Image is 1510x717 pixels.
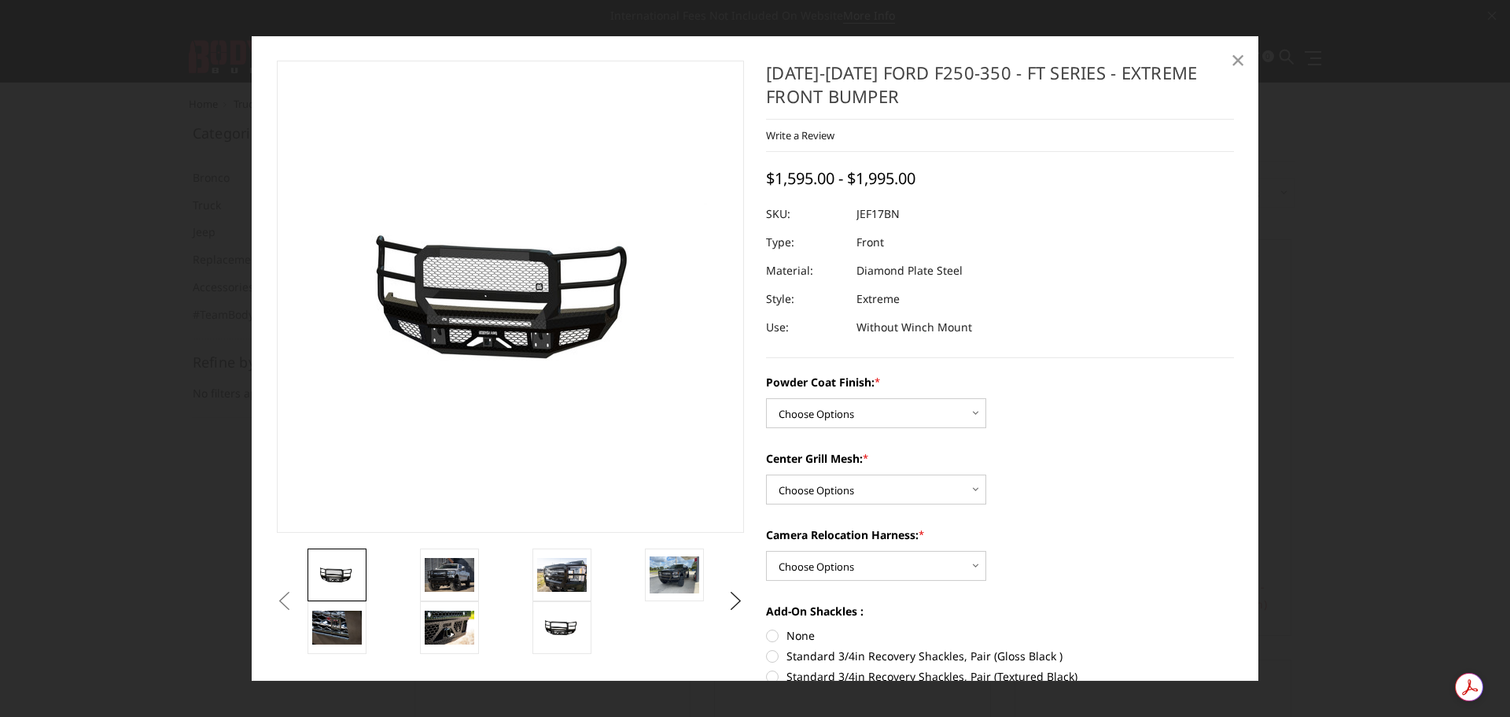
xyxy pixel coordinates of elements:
[856,200,900,228] dd: JEF17BN
[766,627,1234,644] label: None
[766,257,845,285] dt: Material:
[766,200,845,228] dt: SKU:
[766,668,1234,685] label: Standard 3/4in Recovery Shackles, Pair (Textured Black)
[856,313,972,342] dd: Without Winch Mount
[724,589,748,613] button: Next
[1225,47,1250,72] a: Close
[312,564,362,587] img: 2017-2022 Ford F250-350 - FT Series - Extreme Front Bumper
[766,313,845,342] dt: Use:
[766,374,1234,390] label: Powder Coat Finish:
[766,228,845,257] dt: Type:
[1431,641,1510,717] iframe: Chat Widget
[766,648,1234,664] label: Standard 3/4in Recovery Shackles, Pair (Gloss Black )
[856,228,884,257] dd: Front
[425,559,474,592] img: 2017-2022 Ford F250-350 - FT Series - Extreme Front Bumper
[766,128,834,142] a: Write a Review
[273,589,296,613] button: Previous
[537,616,587,640] img: 2017-2022 Ford F250-350 - FT Series - Extreme Front Bumper
[766,285,845,313] dt: Style:
[766,168,915,189] span: $1,595.00 - $1,995.00
[766,603,1234,619] label: Add-On Shackles :
[856,285,900,313] dd: Extreme
[1231,43,1245,76] span: ×
[766,527,1234,543] label: Camera Relocation Harness:
[650,556,699,593] img: 2017-2022 Ford F250-350 - FT Series - Extreme Front Bumper
[766,450,1234,467] label: Center Grill Mesh:
[856,257,963,285] dd: Diamond Plate Steel
[312,612,362,645] img: 2017-2022 Ford F250-350 - FT Series - Extreme Front Bumper
[766,61,1234,120] h1: [DATE]-[DATE] Ford F250-350 - FT Series - Extreme Front Bumper
[425,612,474,645] img: 2017-2022 Ford F250-350 - FT Series - Extreme Front Bumper
[277,61,745,533] a: 2017-2022 Ford F250-350 - FT Series - Extreme Front Bumper
[537,559,587,592] img: 2017-2022 Ford F250-350 - FT Series - Extreme Front Bumper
